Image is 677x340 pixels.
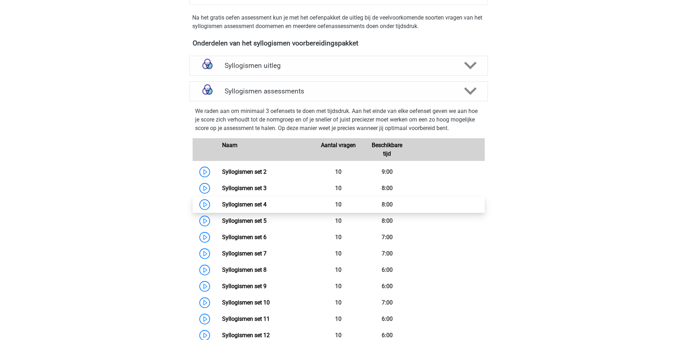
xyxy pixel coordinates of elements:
[222,315,270,322] a: Syllogismen set 11
[222,332,270,339] a: Syllogismen set 12
[222,250,267,257] a: Syllogismen set 7
[222,185,267,191] a: Syllogismen set 3
[222,201,267,208] a: Syllogismen set 4
[189,14,488,31] div: Na het gratis oefen assessment kun je met het oefenpakket de uitleg bij de veelvoorkomende soorte...
[187,56,491,76] a: uitleg Syllogismen uitleg
[314,141,363,158] div: Aantal vragen
[225,61,453,70] h4: Syllogismen uitleg
[217,141,314,158] div: Naam
[193,39,485,47] h4: Onderdelen van het syllogismen voorbereidingspakket
[222,299,270,306] a: Syllogismen set 10
[363,141,412,158] div: Beschikbare tijd
[222,217,267,224] a: Syllogismen set 5
[198,56,216,75] img: syllogismen uitleg
[222,234,267,241] a: Syllogismen set 6
[222,168,267,175] a: Syllogismen set 2
[187,81,491,101] a: assessments Syllogismen assessments
[222,266,267,273] a: Syllogismen set 8
[222,283,267,290] a: Syllogismen set 9
[195,107,482,133] p: We raden aan om minimaal 3 oefensets te doen met tijdsdruk. Aan het einde van elke oefenset geven...
[198,82,216,100] img: syllogismen assessments
[225,87,453,95] h4: Syllogismen assessments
